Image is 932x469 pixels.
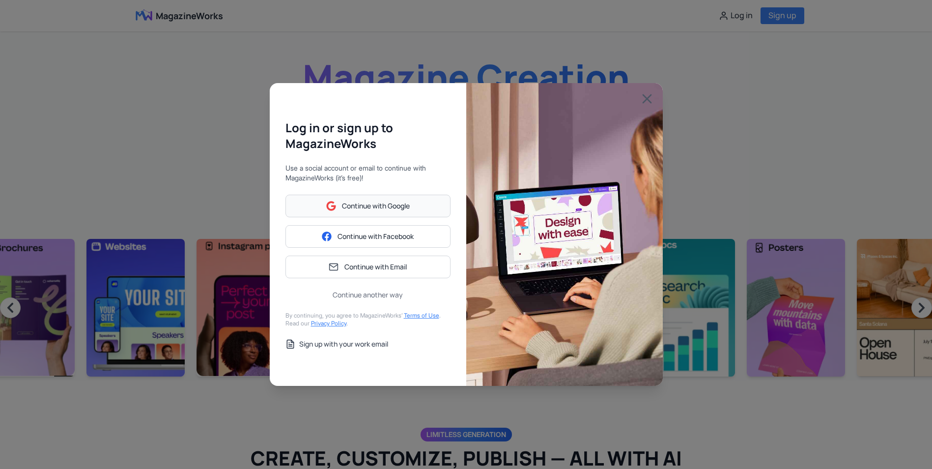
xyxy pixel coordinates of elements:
[338,232,414,241] span: Continue with Facebook
[344,262,407,272] span: Continue with Email
[285,163,451,183] p: Use a social account or email to continue with MagazineWorks (it’s free)!
[342,201,410,211] span: Continue with Google
[285,256,451,278] button: Continue with Email
[285,339,451,349] button: Sign up with your work email
[285,225,451,248] button: Continue with Facebook
[285,290,451,300] button: Continue another way
[285,312,451,327] p: By continuing, you agree to MagazineWorks’ . Read our .
[285,120,451,151] h2: Log in or sign up to MagazineWorks
[404,312,439,319] a: Terms of Use
[311,320,346,327] a: Privacy Policy
[285,195,451,217] button: Continue with Google
[466,83,663,386] img: Design with ease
